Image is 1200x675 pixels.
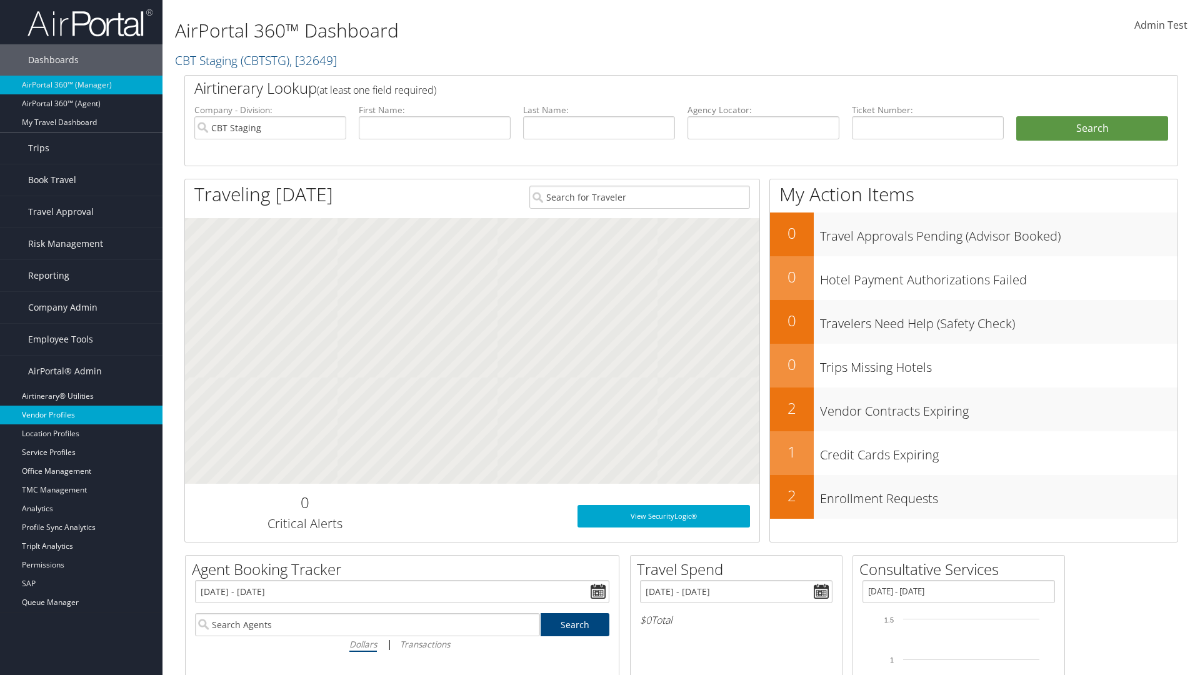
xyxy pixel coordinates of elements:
[687,104,839,116] label: Agency Locator:
[770,397,814,419] h2: 2
[28,196,94,227] span: Travel Approval
[241,52,289,69] span: ( CBTSTG )
[317,83,436,97] span: (at least one field required)
[28,260,69,291] span: Reporting
[28,132,49,164] span: Trips
[770,181,1177,207] h1: My Action Items
[194,77,1086,99] h2: Airtinerary Lookup
[28,356,102,387] span: AirPortal® Admin
[194,492,415,513] h2: 0
[820,484,1177,507] h3: Enrollment Requests
[770,310,814,331] h2: 0
[175,52,337,69] a: CBT Staging
[770,222,814,244] h2: 0
[820,265,1177,289] h3: Hotel Payment Authorizations Failed
[194,181,333,207] h1: Traveling [DATE]
[884,616,894,624] tspan: 1.5
[820,396,1177,420] h3: Vendor Contracts Expiring
[640,613,832,627] h6: Total
[400,638,450,650] i: Transactions
[192,559,619,580] h2: Agent Booking Tracker
[523,104,675,116] label: Last Name:
[529,186,750,209] input: Search for Traveler
[28,324,93,355] span: Employee Tools
[770,431,1177,475] a: 1Credit Cards Expiring
[28,292,97,323] span: Company Admin
[27,8,152,37] img: airportal-logo.png
[820,352,1177,376] h3: Trips Missing Hotels
[852,104,1004,116] label: Ticket Number:
[770,354,814,375] h2: 0
[195,613,540,636] input: Search Agents
[1134,18,1187,32] span: Admin Test
[194,104,346,116] label: Company - Division:
[577,505,750,527] a: View SecurityLogic®
[640,613,651,627] span: $0
[194,515,415,532] h3: Critical Alerts
[820,309,1177,332] h3: Travelers Need Help (Safety Check)
[770,300,1177,344] a: 0Travelers Need Help (Safety Check)
[195,636,609,652] div: |
[28,228,103,259] span: Risk Management
[770,256,1177,300] a: 0Hotel Payment Authorizations Failed
[890,656,894,664] tspan: 1
[770,266,814,287] h2: 0
[820,440,1177,464] h3: Credit Cards Expiring
[1134,6,1187,45] a: Admin Test
[637,559,842,580] h2: Travel Spend
[28,44,79,76] span: Dashboards
[541,613,610,636] a: Search
[770,485,814,506] h2: 2
[770,212,1177,256] a: 0Travel Approvals Pending (Advisor Booked)
[859,559,1064,580] h2: Consultative Services
[770,441,814,462] h2: 1
[175,17,850,44] h1: AirPortal 360™ Dashboard
[289,52,337,69] span: , [ 32649 ]
[820,221,1177,245] h3: Travel Approvals Pending (Advisor Booked)
[770,475,1177,519] a: 2Enrollment Requests
[770,387,1177,431] a: 2Vendor Contracts Expiring
[359,104,511,116] label: First Name:
[28,164,76,196] span: Book Travel
[1016,116,1168,141] button: Search
[770,344,1177,387] a: 0Trips Missing Hotels
[349,638,377,650] i: Dollars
